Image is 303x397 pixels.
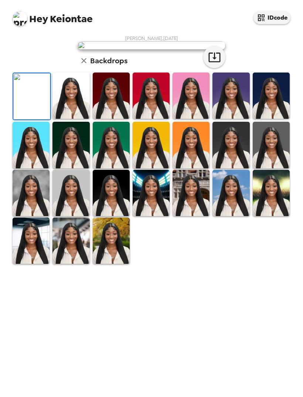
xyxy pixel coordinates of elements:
[78,41,225,50] img: user
[125,35,178,41] span: [PERSON_NAME] , [DATE]
[253,11,290,24] button: IDcode
[13,11,27,26] img: profile pic
[13,7,93,24] span: Keiontae
[29,12,48,26] span: Hey
[90,55,127,67] h6: Backdrops
[13,73,50,120] img: Original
